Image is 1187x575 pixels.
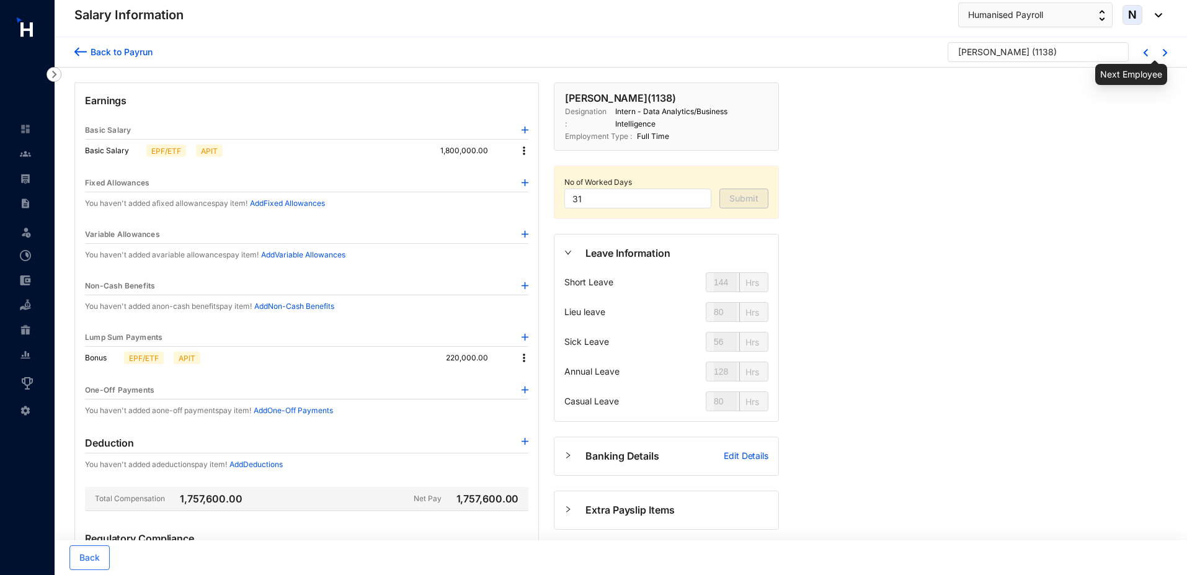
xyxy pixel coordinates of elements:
p: Casual Leave [564,391,619,411]
div: Hrs [739,303,765,321]
img: award_outlined.f30b2bda3bf6ea1bf3dd.svg [20,376,35,391]
img: expense-unselected.2edcf0507c847f3e9e96.svg [20,275,31,286]
img: dropdown-black.8e83cc76930a90b1a4fdb6d089b7bf3a.svg [1149,13,1162,17]
p: 1,800,000.00 [440,145,508,157]
li: Gratuity [10,318,40,342]
img: time-attendance-unselected.8aad090b53826881fffb.svg [20,250,31,261]
p: Total Compensation [85,491,165,506]
img: loan-unselected.d74d20a04637f2d15ab5.svg [20,300,31,311]
img: leave-unselected.2934df6273408c3f84d9.svg [20,226,32,238]
li: Expenses [10,268,40,293]
img: settings-unselected.1febfda315e6e19643a1.svg [20,405,31,416]
img: plus-blue.82faced185f92b6205e0ad2e478a7993.svg [522,438,528,445]
div: [PERSON_NAME] [958,46,1029,58]
p: You haven't added a one-off payments pay item! [85,404,251,417]
img: logo [12,15,40,42]
p: Fixed Allowances [85,177,149,189]
div: Next Employee [1095,64,1167,85]
p: Variable Allowances [85,228,160,241]
p: Earnings [85,93,528,122]
p: You haven't added a variable allowances pay item! [85,249,259,261]
p: You haven't added a deductions pay item! [85,458,227,471]
img: payroll-unselected.b590312f920e76f0c668.svg [20,173,31,184]
input: Enter no of worked days [564,189,711,208]
p: Regulatory Compliance [85,531,528,559]
p: Salary Information [74,6,184,24]
img: plus-blue.82faced185f92b6205e0ad2e478a7993.svg [522,386,528,393]
li: Home [10,117,40,141]
p: ( 1138 ) [1032,46,1057,65]
li: Contracts [10,191,40,216]
span: Leave Information [585,246,768,261]
img: people-unselected.118708e94b43a90eceab.svg [20,148,31,159]
img: nav-icon-right.af6afadce00d159da59955279c43614e.svg [47,67,61,82]
p: Add One-Off Payments [254,404,333,417]
span: Extra Payslip Items [585,502,768,518]
p: APIT [179,352,195,363]
p: One-Off Payments [85,384,154,396]
p: Add Variable Allowances [261,249,345,261]
img: plus-blue.82faced185f92b6205e0ad2e478a7993.svg [522,282,528,289]
img: more.27664ee4a8faa814348e188645a3c1fc.svg [518,352,530,364]
p: Sick Leave [564,332,609,352]
div: Hrs [739,273,765,292]
p: [PERSON_NAME] ( 1138 ) [565,91,675,105]
button: Back [69,545,110,570]
p: EPF/ETF [151,145,181,156]
span: Back [79,551,100,564]
li: Contacts [10,141,40,166]
p: Intern - Data Analytics/Business Intelligence [610,105,768,130]
p: You haven't added a fixed allowances pay item! [85,197,247,210]
div: Back to Payrun [87,45,153,58]
li: Payroll [10,166,40,191]
p: Lieu leave [564,302,605,322]
img: plus-blue.82faced185f92b6205e0ad2e478a7993.svg [522,179,528,186]
p: Lump Sum Payments [85,331,162,344]
img: plus-blue.82faced185f92b6205e0ad2e478a7993.svg [522,231,528,238]
p: Deduction [85,435,134,450]
p: No of Worked Days [564,176,768,189]
p: Short Leave [564,272,613,292]
p: Full Time [632,130,669,143]
p: 1,757,600.00 [454,491,519,506]
p: 220,000.00 [446,352,508,364]
img: plus-blue.82faced185f92b6205e0ad2e478a7993.svg [522,334,528,341]
p: Add Fixed Allowances [250,197,325,210]
img: up-down-arrow.74152d26bf9780fbf563ca9c90304185.svg [1099,10,1105,21]
span: Banking Details [585,448,724,464]
p: Edit Details [724,450,768,462]
p: Basic Salary [85,145,141,157]
img: contract-unselected.99e2b2107c0a7dd48938.svg [20,198,31,209]
div: Hrs [739,392,765,411]
p: EPF/ETF [129,352,159,363]
p: Designation : [565,105,610,130]
p: Annual Leave [564,362,620,381]
p: 1,757,600.00 [167,491,242,506]
li: Loan [10,293,40,318]
p: Net Pay [414,491,451,506]
p: You haven't added a non-cash benefits pay item! [85,300,252,313]
p: Bonus [85,352,119,364]
p: Add Deductions [229,458,283,471]
div: Hrs [739,362,765,381]
div: Hrs [739,332,765,351]
img: arrow-backward-blue.96c47016eac47e06211658234db6edf5.svg [74,45,87,58]
span: Humanised Payroll [968,8,1043,22]
img: more.27664ee4a8faa814348e188645a3c1fc.svg [518,145,530,157]
img: plus-blue.82faced185f92b6205e0ad2e478a7993.svg [522,127,528,133]
img: home-unselected.a29eae3204392db15eaf.svg [20,123,31,135]
button: Submit [719,189,768,208]
img: gratuity-unselected.a8c340787eea3cf492d7.svg [20,324,31,336]
img: chevron-left-blue.0fda5800d0a05439ff8ddef8047136d5.svg [1144,49,1148,56]
li: Time Attendance [10,243,40,268]
img: report-unselected.e6a6b4230fc7da01f883.svg [20,349,31,360]
p: Employment Type : [565,130,632,143]
span: N [1128,9,1137,20]
button: Humanised Payroll [958,2,1113,27]
p: Basic Salary [85,124,131,136]
p: APIT [201,145,218,156]
p: Non-Cash Benefits [85,280,155,292]
img: chevron-right-blue.16c49ba0fe93ddb13f341d83a2dbca89.svg [1163,49,1167,56]
li: Reports [10,342,40,367]
p: Add Non-Cash Benefits [254,300,334,313]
